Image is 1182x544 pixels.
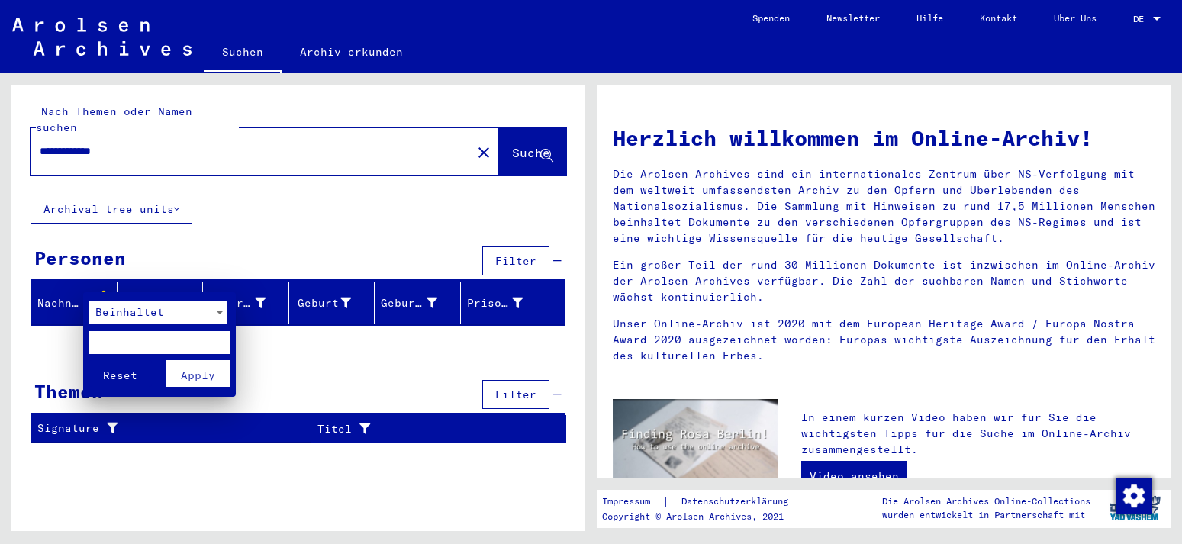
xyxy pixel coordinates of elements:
div: Zustimmung ändern [1115,477,1151,513]
span: Apply [181,369,215,382]
button: Apply [166,360,230,387]
img: Zustimmung ändern [1116,478,1152,514]
span: Reset [103,369,137,382]
span: Beinhaltet [95,305,164,319]
button: Reset [89,360,153,387]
